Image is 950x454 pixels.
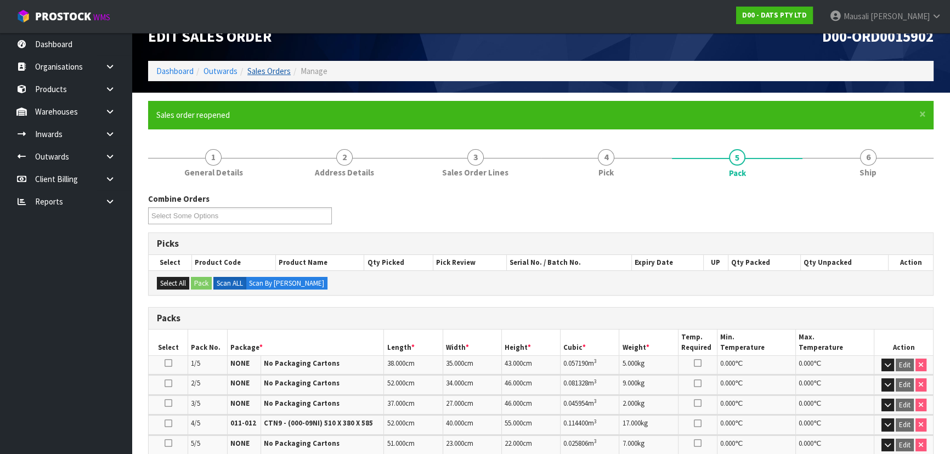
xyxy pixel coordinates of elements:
td: ℃ [796,395,874,415]
td: m [561,415,619,434]
span: 51.000 [387,439,405,448]
button: Edit [896,359,914,372]
th: Max. Temperature [796,330,874,355]
strong: No Packaging Cartons [264,439,340,448]
span: 46.000 [505,399,523,408]
span: 0.000 [720,439,735,448]
th: Serial No. / Batch No. [507,255,632,270]
span: 52.000 [387,378,405,388]
span: 34.000 [446,378,464,388]
span: Pick [598,167,614,178]
th: Height [501,330,560,355]
sup: 3 [594,378,597,385]
td: ℃ [796,415,874,434]
span: 1/5 [191,359,200,368]
td: ℃ [717,395,796,415]
th: Min. Temperature [717,330,796,355]
span: 5 [729,149,745,166]
th: Weight [619,330,678,355]
span: 27.000 [446,399,464,408]
span: 1 [205,149,222,166]
span: 5/5 [191,439,200,448]
span: 0.000 [720,418,735,428]
td: kg [619,415,678,434]
td: cm [384,375,443,394]
span: Mausali [844,11,869,21]
span: 0.000 [799,359,813,368]
sup: 3 [594,357,597,365]
button: Select All [157,277,189,290]
span: 0.000 [720,399,735,408]
span: 0.045954 [563,399,588,408]
span: General Details [184,167,243,178]
td: kg [619,375,678,394]
span: 0.000 [720,359,735,368]
th: Product Name [276,255,364,270]
span: 35.000 [446,359,464,368]
span: 4 [598,149,614,166]
label: Scan By [PERSON_NAME] [246,277,327,290]
span: Address Details [315,167,374,178]
span: Manage [301,66,327,76]
label: Combine Orders [148,193,210,205]
h3: Picks [157,239,925,249]
th: Cubic [561,330,619,355]
sup: 3 [594,418,597,425]
td: cm [501,375,560,394]
span: Sales Order Lines [442,167,508,178]
th: Select [149,255,191,270]
td: m [561,355,619,374]
td: cm [443,395,501,415]
span: 23.000 [446,439,464,448]
span: 17.000 [622,418,640,428]
span: 2.000 [622,399,637,408]
td: cm [384,355,443,374]
td: cm [384,415,443,434]
th: Pick Review [433,255,507,270]
small: WMS [93,12,110,22]
th: Action [874,330,933,355]
span: 55.000 [505,418,523,428]
span: 0.025806 [563,439,588,448]
th: Action [888,255,933,270]
span: Sales order reopened [156,110,230,120]
span: 4/5 [191,418,200,428]
strong: CTN9 - (000-09NI) 510 X 380 X 585 [264,418,373,428]
td: cm [501,415,560,434]
strong: No Packaging Cartons [264,378,340,388]
sup: 3 [594,398,597,405]
th: Product Code [191,255,275,270]
img: cube-alt.png [16,9,30,23]
th: Qty Picked [364,255,433,270]
span: [PERSON_NAME] [870,11,930,21]
td: m [561,395,619,415]
strong: NONE [230,378,250,388]
span: D00-ORD0015902 [822,27,934,46]
span: 0.000 [799,378,813,388]
td: cm [501,355,560,374]
td: cm [443,375,501,394]
span: 0.114400 [563,418,588,428]
span: 0.000 [799,399,813,408]
strong: D00 - DATS PTY LTD [742,10,807,20]
td: ℃ [717,415,796,434]
td: cm [384,395,443,415]
button: Edit [896,378,914,391]
span: 7.000 [622,439,637,448]
span: Pack [729,167,746,179]
span: 0.057190 [563,359,588,368]
span: × [919,106,926,122]
a: D00 - DATS PTY LTD [736,7,813,24]
th: Package [227,330,384,355]
span: 5.000 [622,359,637,368]
span: 3/5 [191,399,200,408]
span: ProStock [35,9,91,24]
th: Width [443,330,501,355]
span: 38.000 [387,359,405,368]
span: 43.000 [505,359,523,368]
sup: 3 [594,438,597,445]
a: Outwards [203,66,237,76]
td: ℃ [717,355,796,374]
span: 6 [860,149,877,166]
label: Scan ALL [213,277,246,290]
